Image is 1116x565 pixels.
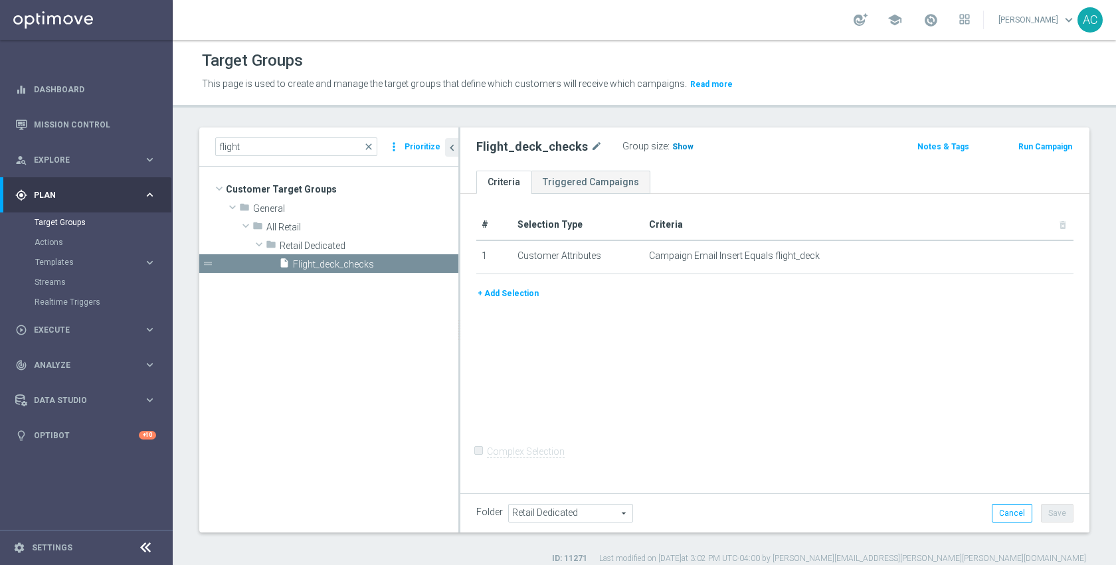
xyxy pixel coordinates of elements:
[512,210,644,240] th: Selection Type
[34,326,143,334] span: Execute
[35,212,171,232] div: Target Groups
[476,210,512,240] th: #
[15,418,156,453] div: Optibot
[1041,504,1073,523] button: Save
[476,507,503,518] label: Folder
[253,203,458,214] span: General
[15,190,157,201] button: gps_fixed Plan keyboard_arrow_right
[1077,7,1103,33] div: AC
[15,84,157,95] button: equalizer Dashboard
[992,504,1032,523] button: Cancel
[15,154,143,166] div: Explore
[15,107,156,142] div: Mission Control
[279,258,290,273] i: insert_drive_file
[403,138,442,156] button: Prioritize
[35,257,157,268] button: Templates keyboard_arrow_right
[15,120,157,130] button: Mission Control
[139,431,156,440] div: +10
[35,217,138,228] a: Target Groups
[552,553,587,564] label: ID: 11271
[15,189,27,201] i: gps_fixed
[35,252,171,272] div: Templates
[476,139,588,155] h2: Flight_deck_checks
[476,240,512,274] td: 1
[15,395,157,406] button: Data Studio keyboard_arrow_right
[887,13,902,27] span: school
[487,445,565,458] label: Complex Selection
[143,153,156,166] i: keyboard_arrow_right
[35,297,138,307] a: Realtime Triggers
[35,292,171,312] div: Realtime Triggers
[15,360,157,370] div: track_changes Analyze keyboard_arrow_right
[15,430,157,441] button: lightbulb Optibot +10
[445,138,458,157] button: chevron_left
[35,277,138,287] a: Streams
[1062,13,1076,27] span: keyboard_arrow_down
[143,359,156,371] i: keyboard_arrow_right
[531,171,650,194] a: Triggered Campaigns
[668,141,670,152] label: :
[202,78,687,89] span: This page is used to create and manage the target groups that define which customers will receive...
[34,396,143,404] span: Data Studio
[35,272,171,292] div: Streams
[916,139,971,154] button: Notes & Tags
[13,542,25,554] i: settings
[689,77,734,92] button: Read more
[15,154,27,166] i: person_search
[15,325,157,335] button: play_circle_outline Execute keyboard_arrow_right
[293,259,458,270] span: Flight_deck_checks
[672,142,694,151] span: Show
[997,10,1077,30] a: [PERSON_NAME]keyboard_arrow_down
[35,232,171,252] div: Actions
[34,156,143,164] span: Explore
[599,553,1086,564] label: Last modified on [DATE] at 3:02 PM UTC-04:00 by [PERSON_NAME][EMAIL_ADDRESS][PERSON_NAME][PERSON_...
[591,139,603,155] i: mode_edit
[15,72,156,107] div: Dashboard
[476,171,531,194] a: Criteria
[446,141,458,154] i: chevron_left
[143,189,156,201] i: keyboard_arrow_right
[35,258,143,266] div: Templates
[15,324,27,336] i: play_circle_outline
[266,222,458,233] span: All Retail
[143,256,156,269] i: keyboard_arrow_right
[476,286,540,301] button: + Add Selection
[34,72,156,107] a: Dashboard
[202,51,303,70] h1: Target Groups
[649,250,820,262] span: Campaign Email Insert Equals flight_deck
[252,220,263,236] i: folder
[15,394,143,406] div: Data Studio
[215,137,377,156] input: Quick find group or folder
[15,155,157,165] button: person_search Explore keyboard_arrow_right
[266,239,276,254] i: folder
[512,240,644,274] td: Customer Attributes
[15,359,143,371] div: Analyze
[32,544,72,552] a: Settings
[280,240,458,252] span: Retail Dedicated
[363,141,374,152] span: close
[649,219,683,230] span: Criteria
[15,84,27,96] i: equalizer
[226,180,458,199] span: Customer Target Groups
[34,361,143,369] span: Analyze
[387,137,401,156] i: more_vert
[143,323,156,336] i: keyboard_arrow_right
[35,237,138,248] a: Actions
[34,107,156,142] a: Mission Control
[143,394,156,406] i: keyboard_arrow_right
[1017,139,1073,154] button: Run Campaign
[15,189,143,201] div: Plan
[15,359,27,371] i: track_changes
[15,324,143,336] div: Execute
[35,258,130,266] span: Templates
[239,202,250,217] i: folder
[34,418,139,453] a: Optibot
